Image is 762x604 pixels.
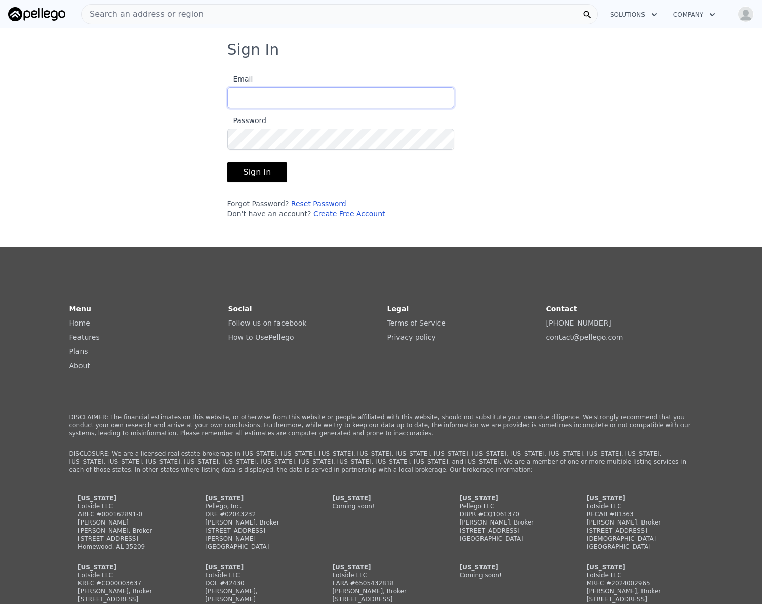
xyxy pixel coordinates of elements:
[205,543,302,551] div: [GEOGRAPHIC_DATA]
[332,595,429,603] div: [STREET_ADDRESS]
[587,502,684,510] div: Lotside LLC
[205,563,302,571] div: [US_STATE]
[546,333,623,341] a: contact@pellego.com
[332,502,429,510] div: Coming soon!
[78,543,175,551] div: Homewood, AL 35209
[78,510,175,518] div: AREC #000162891-0
[460,527,557,535] div: [STREET_ADDRESS]
[205,527,302,543] div: [STREET_ADDRESS][PERSON_NAME]
[313,210,385,218] a: Create Free Account
[78,587,175,595] div: [PERSON_NAME], Broker
[227,75,253,83] span: Email
[460,494,557,502] div: [US_STATE]
[587,571,684,579] div: Lotside LLC
[460,518,557,527] div: [PERSON_NAME], Broker
[78,518,175,535] div: [PERSON_NAME] [PERSON_NAME], Broker
[69,450,693,474] p: DISCLOSURE: We are a licensed real estate brokerage in [US_STATE], [US_STATE], [US_STATE], [US_ST...
[69,333,100,341] a: Features
[587,510,684,518] div: RECAB #81363
[69,319,90,327] a: Home
[587,543,684,551] div: [GEOGRAPHIC_DATA]
[78,494,175,502] div: [US_STATE]
[78,563,175,571] div: [US_STATE]
[205,518,302,527] div: [PERSON_NAME], Broker
[227,41,535,59] h3: Sign In
[228,319,307,327] a: Follow us on facebook
[387,319,446,327] a: Terms of Service
[227,129,454,150] input: Password
[546,305,577,313] strong: Contact
[460,571,557,579] div: Coming soon!
[82,8,204,20] span: Search an address or region
[227,87,454,108] input: Email
[205,502,302,510] div: Pellego, Inc.
[69,347,88,355] a: Plans
[332,587,429,595] div: [PERSON_NAME], Broker
[291,199,346,208] a: Reset Password
[332,563,429,571] div: [US_STATE]
[69,305,91,313] strong: Menu
[460,502,557,510] div: Pellego LLC
[587,563,684,571] div: [US_STATE]
[587,494,684,502] div: [US_STATE]
[587,587,684,595] div: [PERSON_NAME], Broker
[78,535,175,543] div: [STREET_ADDRESS]
[78,579,175,587] div: KREC #CO00003637
[587,579,684,587] div: MREC #2024002965
[78,502,175,510] div: Lotside LLC
[387,305,409,313] strong: Legal
[332,494,429,502] div: [US_STATE]
[8,7,65,21] img: Pellego
[332,571,429,579] div: Lotside LLC
[387,333,436,341] a: Privacy policy
[227,162,288,182] button: Sign In
[205,587,302,603] div: [PERSON_NAME], [PERSON_NAME]
[460,535,557,543] div: [GEOGRAPHIC_DATA]
[227,198,454,219] div: Forgot Password? Don't have an account?
[69,361,90,370] a: About
[665,6,724,24] button: Company
[228,305,252,313] strong: Social
[205,571,302,579] div: Lotside LLC
[332,579,429,587] div: LARA #6505432818
[587,518,684,527] div: [PERSON_NAME], Broker
[78,595,175,603] div: [STREET_ADDRESS]
[460,563,557,571] div: [US_STATE]
[205,510,302,518] div: DRE #02043232
[460,510,557,518] div: DBPR #CQ1061370
[587,527,684,543] div: [STREET_ADDRESS][DEMOGRAPHIC_DATA]
[546,319,611,327] a: [PHONE_NUMBER]
[228,333,294,341] a: How to UsePellego
[78,571,175,579] div: Lotside LLC
[205,579,302,587] div: DOL #42430
[602,6,665,24] button: Solutions
[205,494,302,502] div: [US_STATE]
[227,116,266,125] span: Password
[69,413,693,437] p: DISCLAIMER: The financial estimates on this website, or otherwise from this website or people aff...
[738,6,754,22] img: avatar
